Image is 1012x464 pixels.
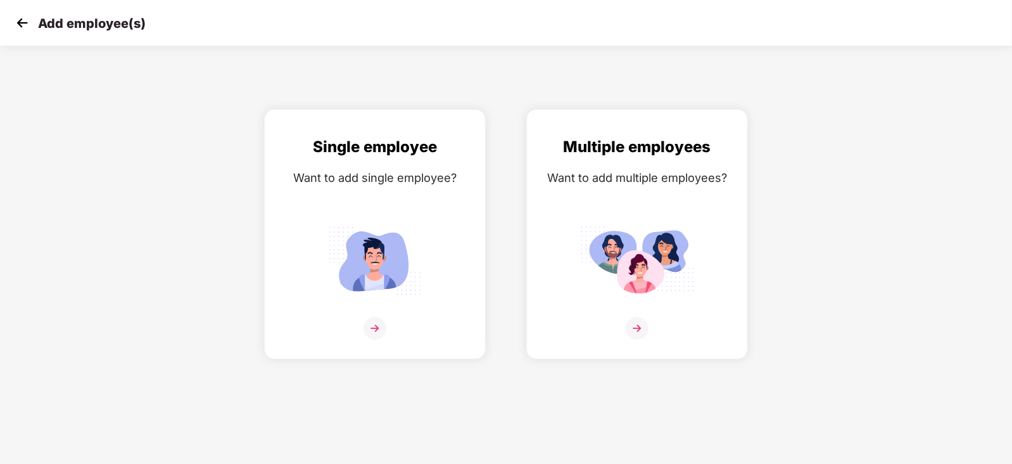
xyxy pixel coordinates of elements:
[540,135,735,159] div: Multiple employees
[364,317,386,340] img: svg+xml;base64,PHN2ZyB4bWxucz0iaHR0cDovL3d3dy53My5vcmcvMjAwMC9zdmciIHdpZHRoPSIzNiIgaGVpZ2h0PSIzNi...
[580,221,694,300] img: svg+xml;base64,PHN2ZyB4bWxucz0iaHR0cDovL3d3dy53My5vcmcvMjAwMC9zdmciIGlkPSJNdWx0aXBsZV9lbXBsb3llZS...
[13,13,32,32] img: svg+xml;base64,PHN2ZyB4bWxucz0iaHR0cDovL3d3dy53My5vcmcvMjAwMC9zdmciIHdpZHRoPSIzMCIgaGVpZ2h0PSIzMC...
[540,169,735,187] div: Want to add multiple employees?
[38,16,146,31] p: Add employee(s)
[318,221,432,300] img: svg+xml;base64,PHN2ZyB4bWxucz0iaHR0cDovL3d3dy53My5vcmcvMjAwMC9zdmciIGlkPSJTaW5nbGVfZW1wbG95ZWUiIH...
[277,135,472,159] div: Single employee
[277,169,472,187] div: Want to add single employee?
[626,317,648,340] img: svg+xml;base64,PHN2ZyB4bWxucz0iaHR0cDovL3d3dy53My5vcmcvMjAwMC9zdmciIHdpZHRoPSIzNiIgaGVpZ2h0PSIzNi...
